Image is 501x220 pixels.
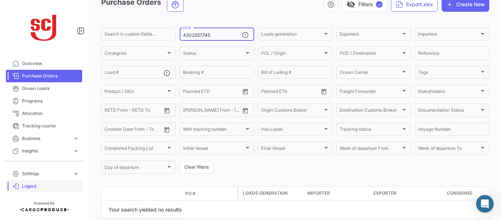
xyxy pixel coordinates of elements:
[261,128,322,133] span: Has Loads
[116,191,135,196] datatable-header-cell: Transport mode
[102,201,189,219] div: Your search yielded no results
[340,71,401,76] span: Ocean Carrier
[22,73,79,79] span: Purchase Orders
[418,71,479,76] span: Tags
[238,187,304,200] datatable-header-cell: Loads generation
[418,109,479,114] span: Documentation Status
[243,190,288,196] span: Loads generation
[340,90,401,95] span: Freight Forwarder
[6,82,82,95] a: Ocean Loads
[304,187,370,200] datatable-header-cell: Importer
[6,70,82,82] a: Purchase Orders
[182,187,237,200] datatable-header-cell: PO #
[105,90,166,95] span: Product / SKU
[105,109,115,114] input: From
[418,147,479,152] span: Week of departure To
[370,187,444,200] datatable-header-cell: Exporter
[198,90,226,95] input: To
[105,166,166,171] span: Day of departure
[261,147,322,152] span: Final Vessel
[22,123,79,129] span: Tracking courier
[105,128,115,133] input: From
[22,85,79,92] span: Ocean Loads
[340,109,401,114] span: Destination Customs Broker
[22,170,70,177] span: Settings
[105,147,166,152] span: Completed Packing List
[22,183,79,190] span: Logout
[120,109,147,114] input: To
[307,190,330,196] span: Importer
[161,124,172,135] button: Open calendar
[418,33,479,38] span: Importers
[6,95,82,107] a: Programs
[376,1,383,8] span: ✓
[261,52,322,57] span: POL / Origin
[183,128,244,133] span: With tracking number
[180,161,213,173] button: Clear filters
[183,52,244,57] span: Status
[161,105,172,116] button: Open calendar
[261,33,322,38] span: Loads generation
[22,98,79,104] span: Programs
[340,33,401,38] span: Exporters
[22,60,79,67] span: Overview
[340,128,401,133] span: Tracking status
[198,109,226,114] input: To
[183,147,244,152] span: Initial Vessel
[22,110,79,117] span: Allocation
[6,157,82,170] a: Carbon Footprint
[418,90,479,95] span: Stakeholders
[6,120,82,132] a: Tracking courier
[240,86,251,97] button: Open calendar
[185,190,195,197] span: PO #
[340,147,401,152] span: Week of departure From
[73,135,79,142] span: expand_more
[373,190,396,196] span: Exporter
[26,9,62,46] img: scj_logo1.svg
[183,90,193,95] input: From
[240,105,251,116] button: Open calendar
[22,135,70,142] span: Business
[340,52,401,57] span: POD / Destination
[73,170,79,177] span: expand_more
[135,191,182,196] datatable-header-cell: Doc. Status
[120,128,147,133] input: To
[261,90,271,95] input: From
[261,109,322,114] span: Origin Customs Broker
[105,52,166,57] span: Consignee
[476,195,494,213] div: Abrir Intercom Messenger
[6,57,82,70] a: Overview
[73,148,79,154] span: expand_more
[318,86,329,97] button: Open calendar
[183,109,193,114] input: From
[277,90,304,95] input: To
[22,148,70,154] span: Insights
[6,107,82,120] a: Allocation
[447,190,472,196] span: Consignee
